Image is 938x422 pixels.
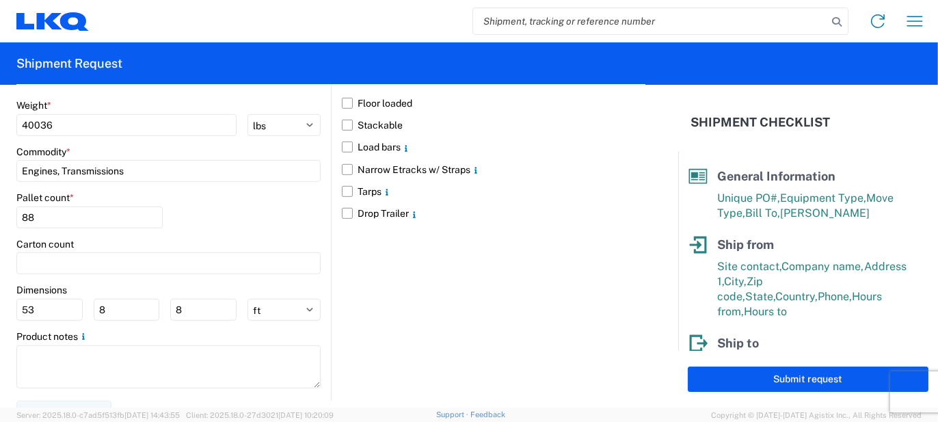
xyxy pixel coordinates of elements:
[342,114,645,136] label: Stackable
[775,290,818,303] span: Country,
[342,181,645,202] label: Tarps
[745,207,780,220] span: Bill To,
[688,367,928,392] button: Submit request
[717,260,781,273] span: Site contact,
[94,299,160,321] input: W
[16,55,122,72] h2: Shipment Request
[470,410,505,419] a: Feedback
[186,411,334,419] span: Client: 2025.18.0-27d3021
[342,202,645,224] label: Drop Trailer
[16,284,67,296] label: Dimensions
[16,146,70,158] label: Commodity
[781,260,864,273] span: Company name,
[711,409,922,421] span: Copyright © [DATE]-[DATE] Agistix Inc., All Rights Reserved
[16,192,74,204] label: Pallet count
[724,275,747,288] span: City,
[278,411,334,419] span: [DATE] 10:20:09
[16,330,89,343] label: Product notes
[342,92,645,114] label: Floor loaded
[717,192,780,205] span: Unique PO#,
[818,290,852,303] span: Phone,
[342,136,645,158] label: Load bars
[16,411,180,419] span: Server: 2025.18.0-c7ad5f513fb
[473,8,827,34] input: Shipment, tracking or reference number
[436,410,470,419] a: Support
[745,290,775,303] span: State,
[717,169,835,183] span: General Information
[16,238,74,250] label: Carton count
[170,299,237,321] input: H
[717,336,759,350] span: Ship to
[717,237,774,252] span: Ship from
[780,207,870,220] span: [PERSON_NAME]
[16,99,51,111] label: Weight
[342,159,645,181] label: Narrow Etracks w/ Straps
[124,411,180,419] span: [DATE] 14:43:55
[744,305,787,318] span: Hours to
[16,299,83,321] input: L
[691,114,830,131] h2: Shipment Checklist
[780,192,866,205] span: Equipment Type,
